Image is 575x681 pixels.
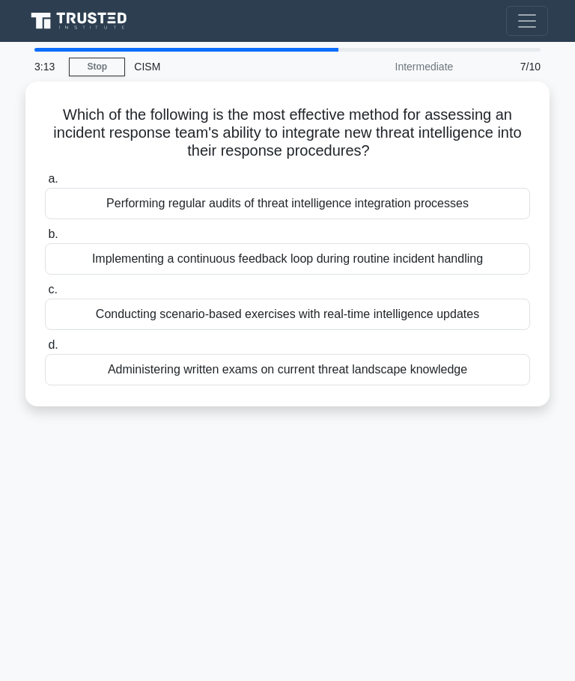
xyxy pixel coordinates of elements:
[43,106,532,161] h5: Which of the following is the most effective method for assessing an incident response team's abi...
[48,172,58,185] span: a.
[48,227,58,240] span: b.
[125,52,331,82] div: CISM
[45,299,530,330] div: Conducting scenario-based exercises with real-time intelligence updates
[462,52,550,82] div: 7/10
[48,283,57,296] span: c.
[69,58,125,76] a: Stop
[45,188,530,219] div: Performing regular audits of threat intelligence integration processes
[45,354,530,385] div: Administering written exams on current threat landscape knowledge
[25,52,69,82] div: 3:13
[506,6,548,36] button: Toggle navigation
[48,338,58,351] span: d.
[331,52,462,82] div: Intermediate
[45,243,530,275] div: Implementing a continuous feedback loop during routine incident handling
